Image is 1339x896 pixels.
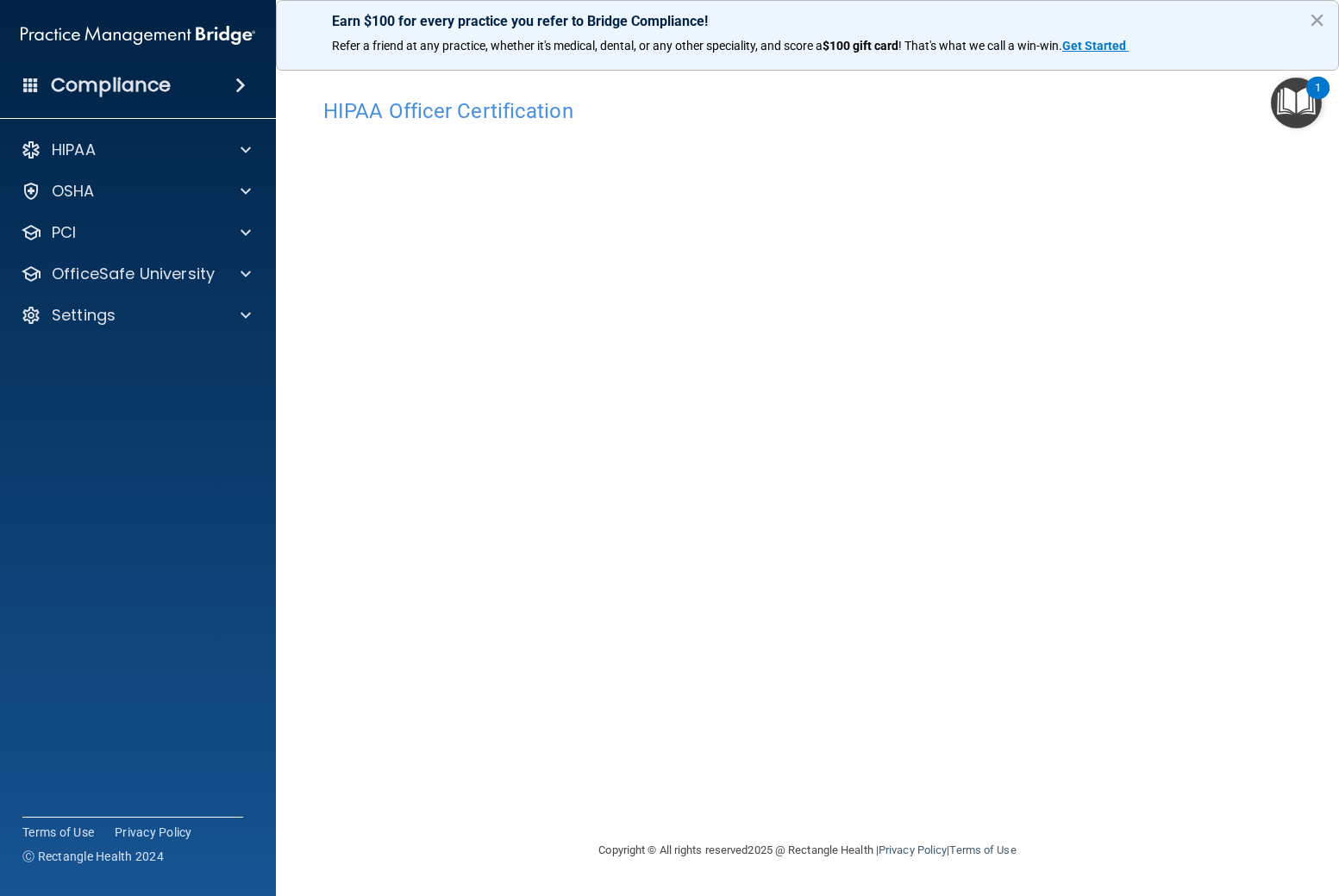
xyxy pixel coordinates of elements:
img: PMB logo [21,18,255,53]
button: Close [1309,6,1325,34]
p: OSHA [52,181,95,202]
p: HIPAA [52,140,96,160]
span: Refer a friend at any practice, whether it's medical, dental, or any other speciality, and score a [332,39,823,53]
a: HIPAA [21,140,251,160]
iframe: hipaa-training [323,132,1292,692]
div: Copyright © All rights reserved 2025 @ Rectangle Health | | [493,823,1123,878]
p: OfficeSafe University [52,264,215,284]
strong: $100 gift card [823,39,898,53]
h4: HIPAA Officer Certification [323,100,1292,122]
p: Settings [52,305,116,326]
p: Earn $100 for every practice you refer to Bridge Compliance! [332,13,1283,29]
button: Open Resource Center, 1 new notification [1271,78,1322,128]
span: ! That's what we call a win-win. [898,39,1062,53]
strong: Get Started [1062,39,1126,53]
a: Terms of Use [22,824,94,841]
h4: Compliance [51,73,171,97]
span: Ⓒ Rectangle Health 2024 [22,848,164,865]
a: PCI [21,222,251,243]
p: PCI [52,222,76,243]
a: OSHA [21,181,251,202]
a: Privacy Policy [879,843,947,856]
a: OfficeSafe University [21,264,251,284]
a: Get Started [1062,39,1129,53]
a: Settings [21,305,251,326]
div: 1 [1315,88,1321,110]
a: Privacy Policy [115,824,192,841]
a: Terms of Use [949,843,1016,856]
